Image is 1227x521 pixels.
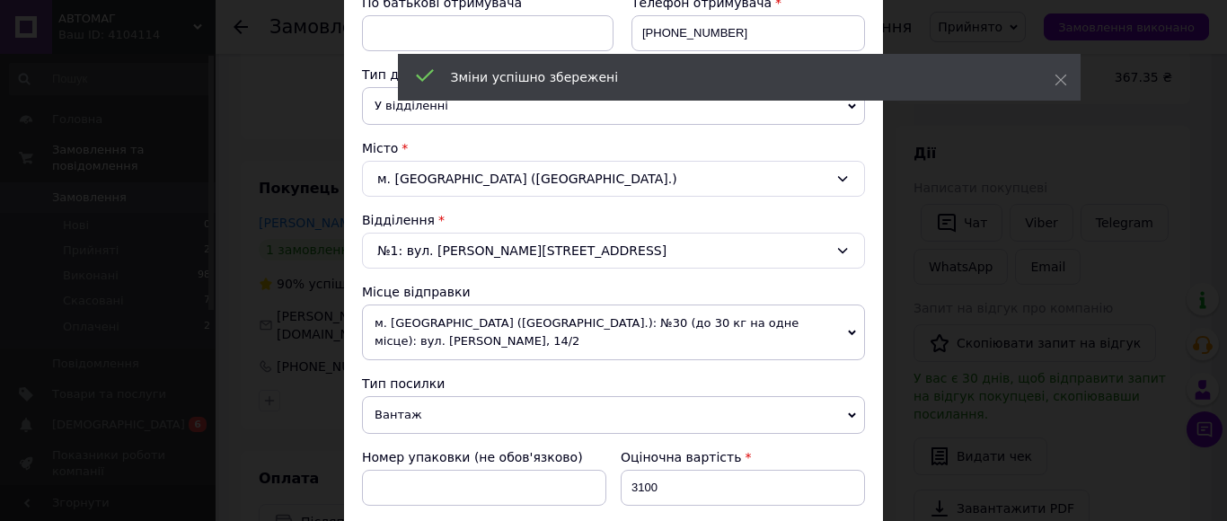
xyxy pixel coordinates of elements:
span: м. [GEOGRAPHIC_DATA] ([GEOGRAPHIC_DATA].): №30 (до 30 кг на одне місце): вул. [PERSON_NAME], 14/2 [362,305,865,360]
div: Оціночна вартість [621,448,865,466]
span: Місце відправки [362,285,471,299]
div: Відділення [362,211,865,229]
div: м. [GEOGRAPHIC_DATA] ([GEOGRAPHIC_DATA].) [362,161,865,197]
div: №1: вул. [PERSON_NAME][STREET_ADDRESS] [362,233,865,269]
span: Тип посилки [362,376,445,391]
div: Місто [362,139,865,157]
span: У відділенні [362,87,865,125]
span: Тип доставки [362,67,452,82]
input: +380 [631,15,865,51]
span: Вантаж [362,396,865,434]
div: Зміни успішно збережені [451,68,1010,86]
div: Номер упаковки (не обов'язково) [362,448,606,466]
